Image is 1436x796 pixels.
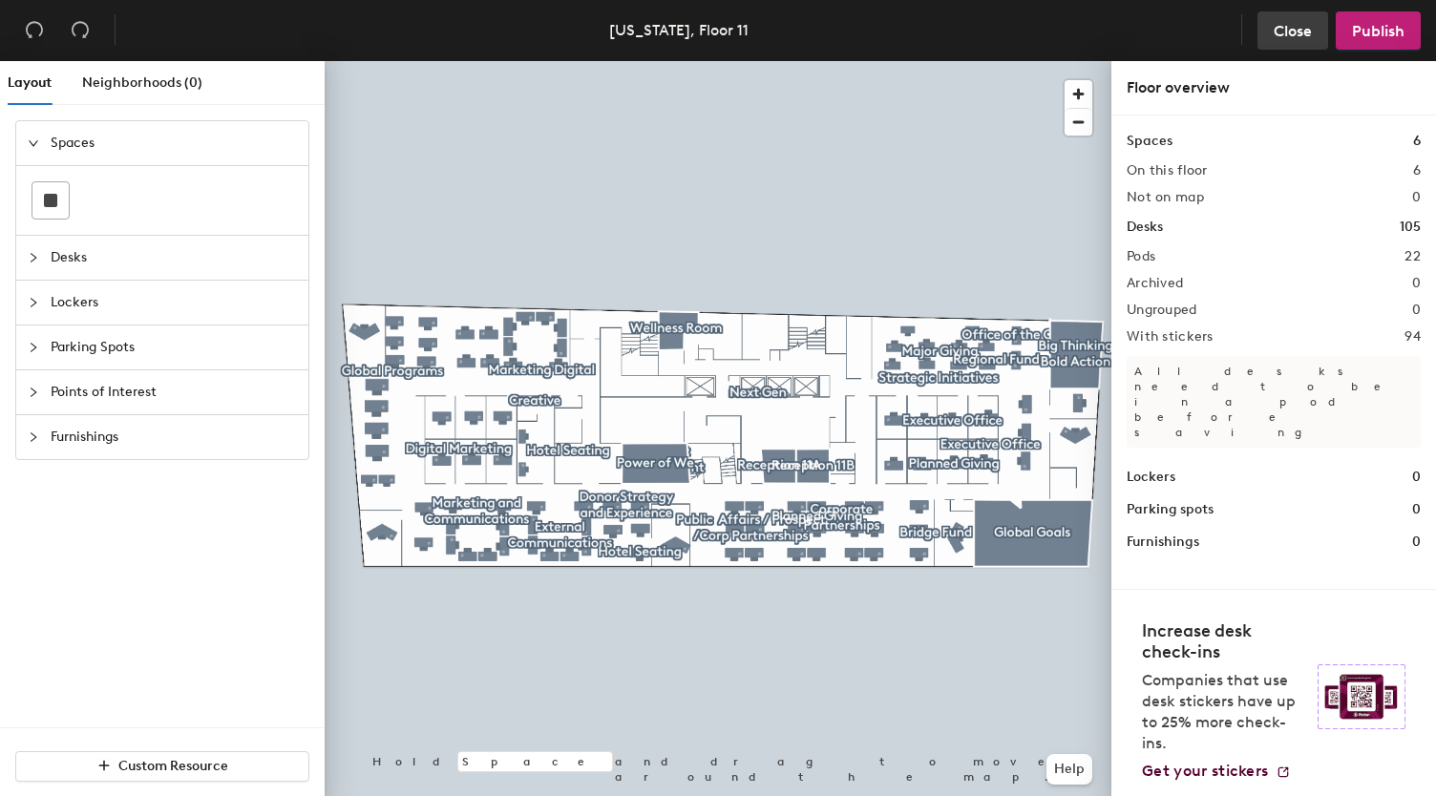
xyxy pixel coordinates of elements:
h2: 6 [1413,163,1421,178]
span: Spaces [51,121,297,165]
button: Undo (⌘ + Z) [15,11,53,50]
a: Get your stickers [1142,762,1291,781]
h1: 0 [1412,467,1421,488]
h4: Increase desk check-ins [1142,620,1306,662]
button: Redo (⌘ + ⇧ + Z) [61,11,99,50]
h2: Archived [1127,276,1183,291]
span: Neighborhoods (0) [82,74,202,91]
h2: Not on map [1127,190,1204,205]
span: Get your stickers [1142,762,1268,780]
button: Publish [1336,11,1421,50]
h2: 22 [1404,249,1421,264]
p: Companies that use desk stickers have up to 25% more check-ins. [1142,670,1306,754]
span: collapsed [28,431,39,443]
h2: Ungrouped [1127,303,1197,318]
h2: 0 [1412,190,1421,205]
h2: 94 [1404,329,1421,345]
h1: Furnishings [1127,532,1199,553]
h1: 0 [1412,499,1421,520]
h2: 0 [1412,276,1421,291]
h1: 0 [1412,532,1421,553]
h2: On this floor [1127,163,1208,178]
h1: 105 [1400,217,1421,238]
span: Lockers [51,281,297,325]
span: Layout [8,74,52,91]
span: Publish [1352,22,1404,40]
span: Parking Spots [51,325,297,369]
span: Points of Interest [51,370,297,414]
p: All desks need to be in a pod before saving [1127,356,1421,448]
h1: Lockers [1127,467,1175,488]
h2: Pods [1127,249,1155,264]
span: Desks [51,236,297,280]
span: Close [1274,22,1312,40]
h1: Parking spots [1127,499,1214,520]
button: Help [1046,754,1092,785]
span: collapsed [28,387,39,398]
div: [US_STATE], Floor 11 [609,18,749,42]
h1: Desks [1127,217,1163,238]
div: Floor overview [1127,76,1421,99]
h2: With stickers [1127,329,1214,345]
span: collapsed [28,342,39,353]
span: collapsed [28,297,39,308]
span: Custom Resource [118,758,228,774]
button: Custom Resource [15,751,309,782]
span: Furnishings [51,415,297,459]
h1: Spaces [1127,131,1172,152]
button: Close [1257,11,1328,50]
h2: 0 [1412,303,1421,318]
h1: 6 [1413,131,1421,152]
span: collapsed [28,252,39,263]
span: expanded [28,137,39,149]
img: Sticker logo [1318,664,1405,729]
